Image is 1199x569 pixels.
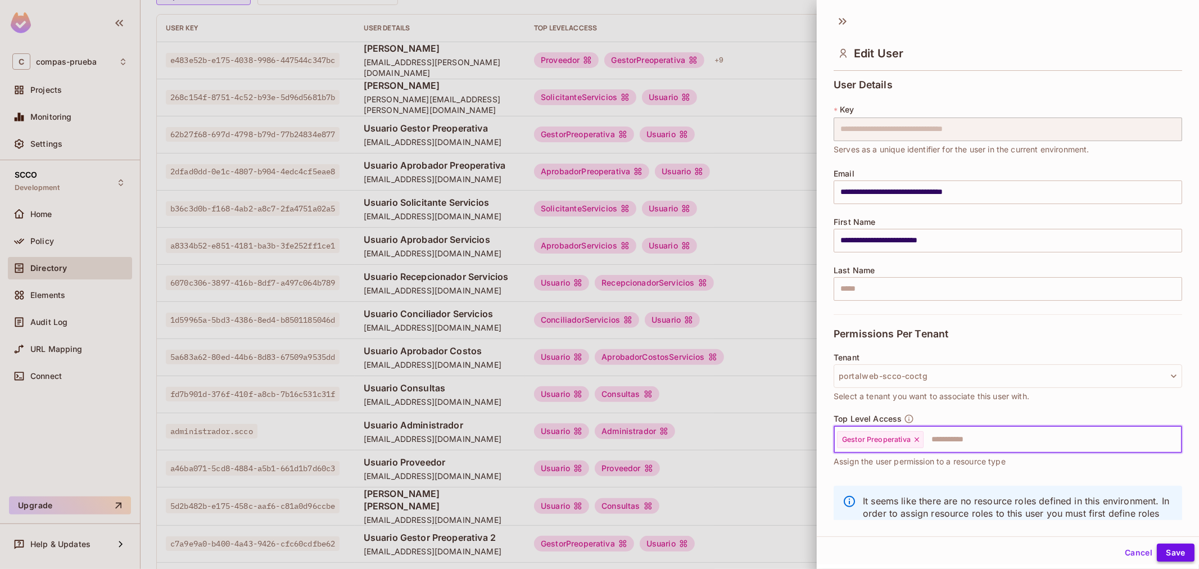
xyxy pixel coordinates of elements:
span: Edit User [854,47,903,60]
button: Save [1157,544,1195,562]
span: Gestor Preoperativa [842,435,911,444]
span: User Details [834,79,893,91]
button: portalweb-scco-coctg [834,364,1182,388]
button: Cancel [1120,544,1157,562]
span: Tenant [834,353,859,362]
span: Permissions Per Tenant [834,328,948,340]
span: Key [840,105,854,114]
button: Open [1176,438,1178,440]
span: Select a tenant you want to associate this user with. [834,390,1029,403]
span: First Name [834,218,876,227]
p: It seems like there are no resource roles defined in this environment. In order to assign resourc... [863,495,1173,532]
div: Gestor Preoperativa [837,431,924,448]
span: Last Name [834,266,875,275]
span: Serves as a unique identifier for the user in the current environment. [834,143,1089,156]
span: Assign the user permission to a resource type [834,455,1006,468]
span: Top Level Access [834,414,902,423]
span: Email [834,169,854,178]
